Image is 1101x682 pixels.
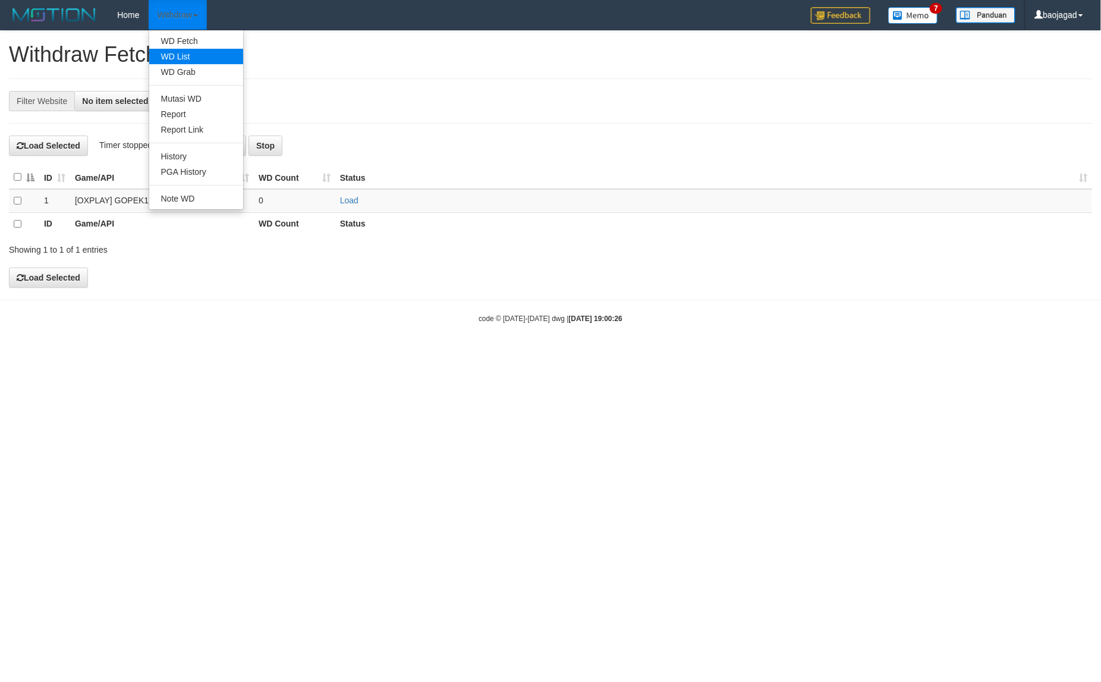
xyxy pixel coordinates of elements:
[9,91,74,111] div: Filter Website
[82,96,148,106] span: No item selected
[930,3,942,14] span: 7
[811,7,870,24] img: Feedback.jpg
[248,136,282,156] button: Stop
[340,196,358,205] a: Load
[254,212,335,235] th: WD Count
[9,43,1092,67] h1: Withdraw Fetch
[70,212,254,235] th: Game/API
[74,91,163,111] button: No item selected
[259,196,263,205] span: 0
[39,212,70,235] th: ID
[149,164,243,180] a: PGA History
[9,6,99,24] img: MOTION_logo.png
[149,64,243,80] a: WD Grab
[149,91,243,106] a: Mutasi WD
[70,166,254,189] th: Game/API: activate to sort column ascending
[70,189,254,212] td: [OXPLAY] GOPEK178
[479,315,622,323] small: code © [DATE]-[DATE] dwg |
[99,140,152,150] span: Timer stopped
[335,212,1092,235] th: Status
[956,7,1015,23] img: panduan.png
[888,7,938,24] img: Button%20Memo.svg
[254,166,335,189] th: WD Count: activate to sort column ascending
[149,122,243,137] a: Report Link
[9,239,450,256] div: Showing 1 to 1 of 1 entries
[9,136,88,156] button: Load Selected
[149,33,243,49] a: WD Fetch
[39,166,70,189] th: ID: activate to sort column ascending
[149,106,243,122] a: Report
[149,149,243,164] a: History
[569,315,622,323] strong: [DATE] 19:00:26
[39,189,70,212] td: 1
[9,268,88,288] button: Load Selected
[149,191,243,206] a: Note WD
[335,166,1092,189] th: Status: activate to sort column ascending
[149,49,243,64] a: WD List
